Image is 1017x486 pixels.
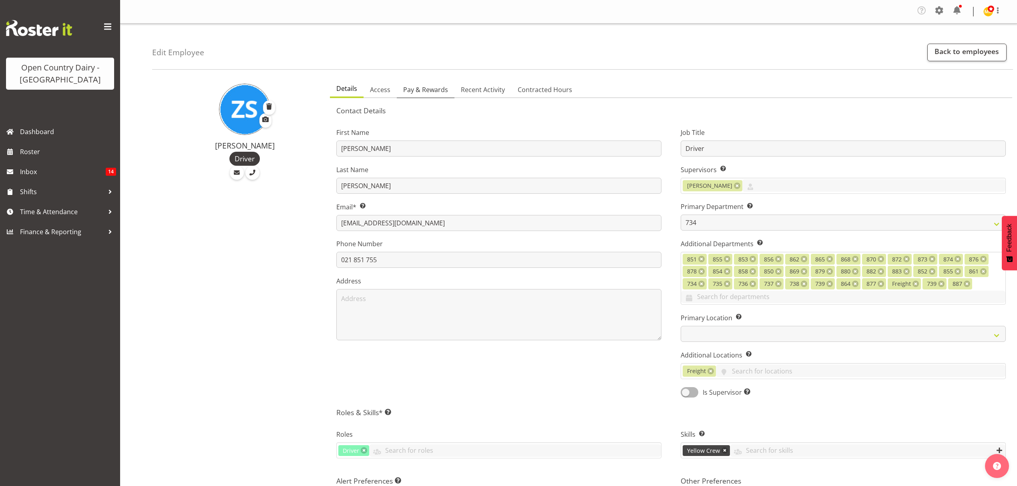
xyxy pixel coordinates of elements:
span: Dashboard [20,126,116,138]
span: 874 [943,255,953,264]
span: 873 [918,255,927,264]
span: 738 [790,279,799,288]
label: Additional Departments [681,239,1006,249]
div: Open Country Dairy - [GEOGRAPHIC_DATA] [14,62,106,86]
img: help-xxl-2.png [993,462,1001,470]
span: Details [336,84,357,93]
span: 870 [866,255,876,264]
label: Email* [336,202,661,212]
span: Driver [343,446,359,455]
button: Feedback - Show survey [1002,216,1017,270]
input: Search for departments [681,291,1005,303]
span: Recent Activity [461,85,505,94]
input: Search for locations [716,365,1005,377]
span: 739 [815,279,825,288]
span: 872 [892,255,902,264]
span: 854 [713,267,722,276]
span: [PERSON_NAME] [687,181,732,190]
label: First Name [336,128,661,137]
h5: Contact Details [336,106,1006,115]
span: 868 [841,255,850,264]
span: 851 [687,255,697,264]
span: 878 [687,267,697,276]
span: 861 [969,267,979,276]
label: Primary Location [681,313,1006,323]
label: Primary Department [681,202,1006,211]
input: Job Title [681,141,1006,157]
label: Additional Locations [681,350,1006,360]
span: 734 [687,279,697,288]
label: Skills [681,430,1006,439]
a: Back to employees [927,44,1007,61]
span: 879 [815,267,825,276]
input: Search for skills [730,444,1005,457]
span: 858 [738,267,748,276]
span: 880 [841,267,850,276]
span: 737 [764,279,774,288]
h4: Edit Employee [152,48,204,57]
span: Feedback [1006,224,1013,252]
span: Freight [892,279,911,288]
input: Search for roles [369,444,661,457]
span: Access [370,85,390,94]
label: Roles [336,430,661,439]
span: Pay & Rewards [403,85,448,94]
img: Rosterit website logo [6,20,72,36]
span: 869 [790,267,799,276]
span: 864 [841,279,850,288]
h5: Other Preferences [681,476,1006,485]
span: 853 [738,255,748,264]
span: 14 [106,168,116,176]
span: Is Supervisor [698,388,750,397]
label: Address [336,276,661,286]
label: Last Name [336,165,661,175]
span: Time & Attendance [20,206,104,218]
span: 887 [953,279,962,288]
span: Contracted Hours [518,85,572,94]
img: zachary-shanks7493.jpg [219,84,270,135]
span: 883 [892,267,902,276]
input: First Name [336,141,661,157]
span: 852 [918,267,927,276]
span: 862 [790,255,799,264]
h5: Roles & Skills* [336,408,1006,417]
input: Last Name [336,178,661,194]
span: Inbox [20,166,106,178]
span: 876 [969,255,979,264]
input: Email Address [336,215,661,231]
span: 855 [943,267,953,276]
label: Job Title [681,128,1006,137]
span: 735 [713,279,722,288]
span: 877 [866,279,876,288]
span: Shifts [20,186,104,198]
img: milk-reception-awarua7542.jpg [983,7,993,16]
span: Finance & Reporting [20,226,104,238]
label: Phone Number [336,239,661,249]
label: Supervisors [681,165,1006,175]
span: Yellow Crew [687,446,720,455]
span: Roster [20,146,116,158]
span: Driver [235,153,255,164]
h5: Alert Preferences [336,476,661,485]
span: 882 [866,267,876,276]
span: 739 [927,279,937,288]
h4: [PERSON_NAME] [169,141,320,150]
span: 856 [764,255,774,264]
span: 855 [713,255,722,264]
span: 865 [815,255,825,264]
input: Phone Number [336,252,661,268]
span: 850 [764,267,774,276]
span: Freight [687,367,706,376]
a: Email Employee [230,166,244,180]
a: Call Employee [245,166,259,180]
span: 736 [738,279,748,288]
